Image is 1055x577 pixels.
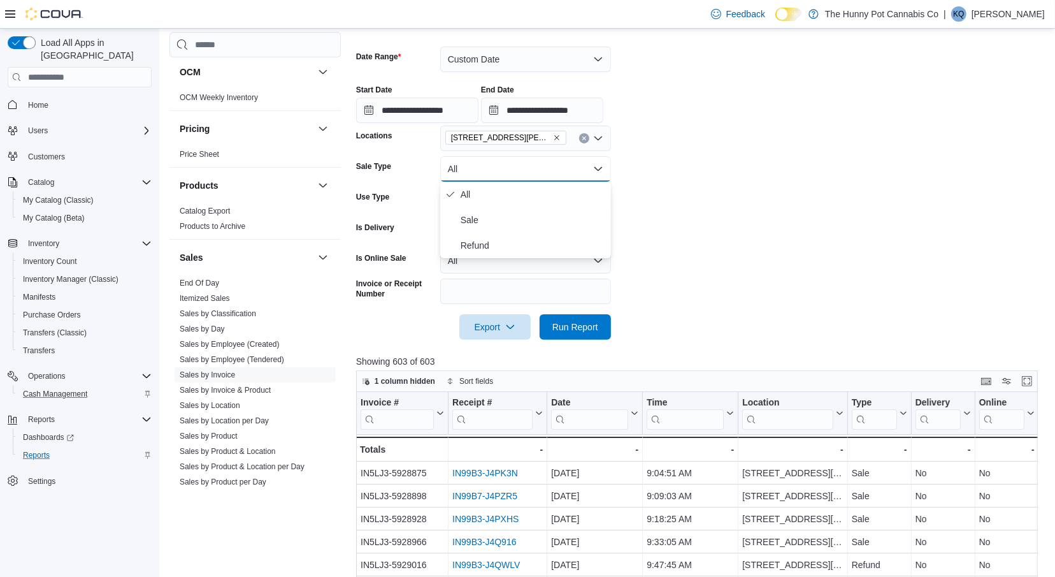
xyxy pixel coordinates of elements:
div: IN5LJ3-5928875 [361,465,444,481]
a: Sales by Invoice & Product [180,386,271,395]
a: Sales by Invoice [180,370,235,379]
span: Inventory [28,238,59,249]
div: Date [551,397,628,430]
span: Reports [18,448,152,463]
button: Inventory [3,235,157,252]
h3: OCM [180,66,201,78]
div: No [979,534,1035,550]
button: OCM [180,66,313,78]
button: Pricing [180,122,313,135]
div: No [915,465,971,481]
div: IN5LJ3-5929016 [361,557,444,573]
div: Time [647,397,724,409]
p: [PERSON_NAME] [972,6,1045,22]
div: - [915,442,970,457]
span: Refund [461,238,606,253]
span: Customers [28,152,65,162]
span: Catalog [28,177,54,187]
span: Transfers [23,346,55,356]
div: [DATE] [551,557,638,573]
a: Cash Management [18,386,92,402]
a: IN99B3-J4Q916 [452,537,516,547]
span: 100 Jamieson Pkwy [445,131,566,145]
div: Online [979,397,1024,430]
a: Sales by Employee (Tendered) [180,355,284,364]
div: Invoice # [361,397,434,430]
a: Transfers [18,343,60,358]
div: Location [742,397,833,430]
span: Operations [23,369,152,384]
span: Cash Management [18,386,152,402]
span: Sort fields [459,376,493,386]
span: Sales by Day [180,324,225,334]
div: 9:33:05 AM [647,534,734,550]
button: All [440,156,611,182]
div: No [915,511,971,527]
a: Sales by Product & Location per Day [180,462,305,471]
a: Settings [23,474,61,489]
span: Manifests [18,289,152,305]
a: Sales by Product [180,432,238,441]
div: Delivery [915,397,960,409]
label: Invoice or Receipt Number [356,279,435,299]
span: Settings [28,476,55,486]
div: No [979,488,1035,504]
label: Use Type [356,192,389,202]
span: Operations [28,371,66,381]
div: Products [169,203,341,239]
button: Enter fullscreen [1019,374,1035,389]
h3: Products [180,179,219,192]
button: Sales [315,250,331,265]
button: Settings [3,472,157,490]
span: Inventory Manager (Classic) [18,272,152,287]
button: Inventory [23,236,64,251]
span: Reports [23,412,152,427]
div: - [742,442,843,457]
button: Catalog [3,173,157,191]
span: Catalog Export [180,206,230,216]
span: Load All Apps in [GEOGRAPHIC_DATA] [36,36,152,62]
a: Dashboards [18,430,79,445]
span: Inventory Count [18,254,152,269]
div: Pricing [169,147,341,167]
div: Sale [852,465,907,481]
span: Dashboards [18,430,152,445]
span: Sales by Employee (Created) [180,339,280,349]
span: OCM Weekly Inventory [180,92,258,103]
button: Purchase Orders [13,306,157,324]
button: Display options [999,374,1014,389]
span: Cash Management [23,389,87,399]
input: Dark Mode [775,8,802,21]
div: Delivery [915,397,960,430]
a: My Catalog (Beta) [18,210,90,226]
span: Transfers (Classic) [18,325,152,340]
span: Transfers (Classic) [23,328,87,338]
div: [STREET_ADDRESS][PERSON_NAME] [742,488,843,504]
button: Location [742,397,843,430]
span: Price Sheet [180,149,219,159]
input: Press the down key to open a popover containing a calendar. [356,98,478,123]
button: Export [459,314,531,340]
button: My Catalog (Classic) [13,191,157,209]
div: Refund [852,557,907,573]
div: [DATE] [551,511,638,527]
a: Sales by Product per Day [180,478,266,486]
span: Sales by Classification [180,309,256,319]
div: Time [647,397,724,430]
div: Online [979,397,1024,409]
div: [STREET_ADDRESS][PERSON_NAME] [742,557,843,573]
button: Time [647,397,734,430]
span: Home [23,96,152,112]
div: [DATE] [551,465,638,481]
div: Location [742,397,833,409]
a: IN99B7-J4PZR5 [452,491,517,501]
div: Sale [852,488,907,504]
button: 1 column hidden [357,374,440,389]
span: Inventory [23,236,152,251]
button: Remove 100 Jamieson Pkwy from selection in this group [553,134,561,142]
span: Transfers [18,343,152,358]
label: Date Range [356,52,401,62]
div: No [915,557,971,573]
button: Pricing [315,121,331,136]
div: IN5LJ3-5928966 [361,534,444,550]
